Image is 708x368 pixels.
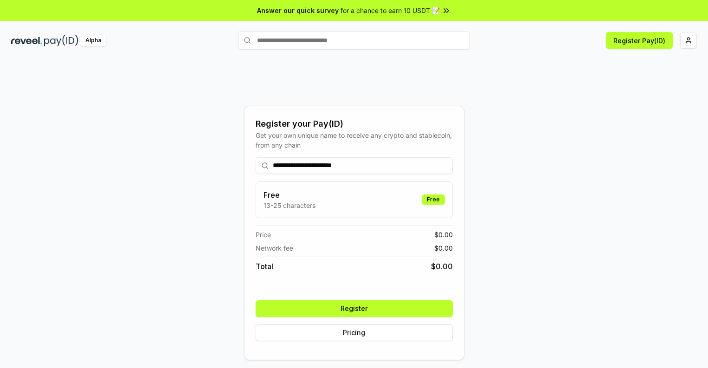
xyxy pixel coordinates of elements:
[264,200,315,210] p: 13-25 characters
[431,261,453,272] span: $ 0.00
[341,6,440,15] span: for a chance to earn 10 USDT 📝
[44,35,78,46] img: pay_id
[256,324,453,341] button: Pricing
[256,230,271,239] span: Price
[434,230,453,239] span: $ 0.00
[256,300,453,317] button: Register
[256,243,293,253] span: Network fee
[256,130,453,150] div: Get your own unique name to receive any crypto and stablecoin, from any chain
[256,117,453,130] div: Register your Pay(ID)
[257,6,339,15] span: Answer our quick survey
[11,35,42,46] img: reveel_dark
[80,35,106,46] div: Alpha
[434,243,453,253] span: $ 0.00
[422,194,445,205] div: Free
[606,32,673,49] button: Register Pay(ID)
[264,189,315,200] h3: Free
[256,261,273,272] span: Total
